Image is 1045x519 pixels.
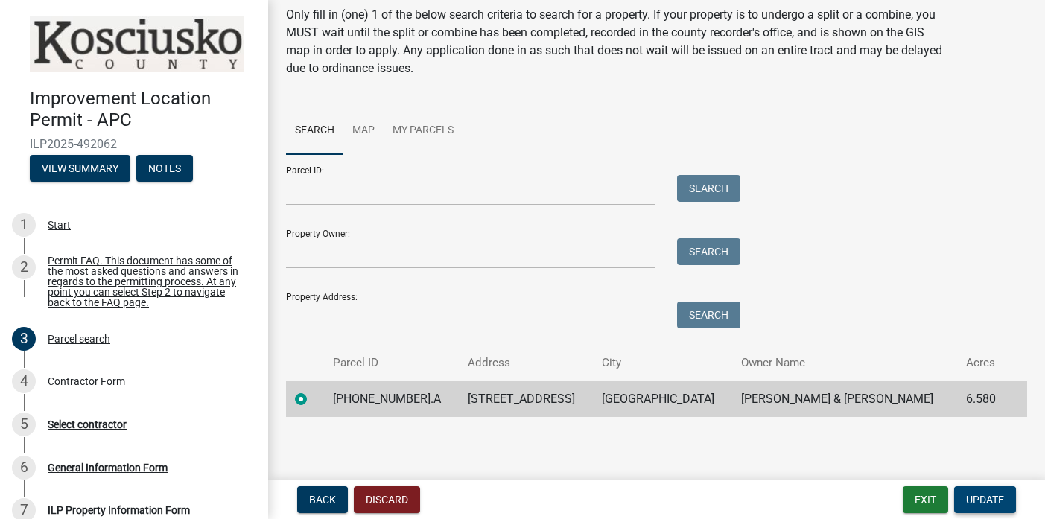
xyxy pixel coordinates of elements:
div: 3 [12,327,36,351]
button: Update [954,486,1016,513]
div: Parcel search [48,334,110,344]
th: Parcel ID [324,346,459,381]
div: General Information Form [48,462,168,473]
div: ILP Property Information Form [48,505,190,515]
a: Map [343,107,384,155]
a: My Parcels [384,107,463,155]
button: Back [297,486,348,513]
h4: Improvement Location Permit - APC [30,88,256,131]
div: 1 [12,213,36,237]
button: Search [677,175,740,202]
button: Search [677,238,740,265]
th: Address [459,346,593,381]
div: Select contractor [48,419,127,430]
th: City [593,346,732,381]
span: Back [309,494,336,506]
th: Acres [957,346,1008,381]
td: [STREET_ADDRESS] [459,381,593,417]
div: Contractor Form [48,376,125,386]
button: Discard [354,486,420,513]
div: 2 [12,255,36,279]
div: 5 [12,413,36,436]
a: Search [286,107,343,155]
div: Start [48,220,71,230]
button: View Summary [30,155,130,182]
span: Update [966,494,1004,506]
div: 6 [12,456,36,480]
div: Permit FAQ. This document has some of the most asked questions and answers in regards to the perm... [48,255,244,308]
wm-modal-confirm: Summary [30,163,130,175]
img: Kosciusko County, Indiana [30,16,244,72]
th: Owner Name [732,346,957,381]
button: Notes [136,155,193,182]
td: [GEOGRAPHIC_DATA] [593,381,732,417]
div: 4 [12,369,36,393]
td: [PERSON_NAME] & [PERSON_NAME] [732,381,957,417]
button: Exit [903,486,948,513]
button: Search [677,302,740,328]
wm-modal-confirm: Notes [136,163,193,175]
td: [PHONE_NUMBER].A [324,381,459,417]
p: Only fill in (one) 1 of the below search criteria to search for a property. If your property is t... [286,6,947,77]
td: 6.580 [957,381,1008,417]
span: ILP2025-492062 [30,137,238,151]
